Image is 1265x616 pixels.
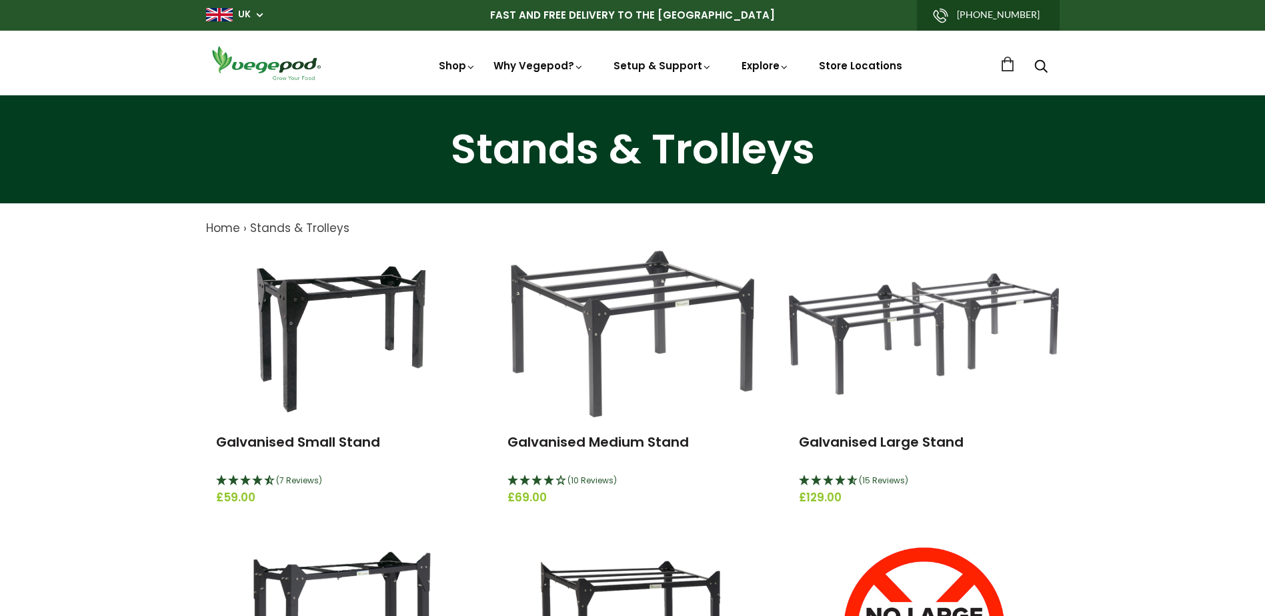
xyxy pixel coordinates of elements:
[206,44,326,82] img: Vegepod
[238,8,251,21] a: UK
[799,473,1049,490] div: 4.67 Stars - 15 Reviews
[276,475,322,486] span: 4.57 Stars - 7 Reviews
[216,473,466,490] div: 4.57 Stars - 7 Reviews
[1034,61,1048,75] a: Search
[250,220,349,236] a: Stands & Trolleys
[511,251,754,417] img: Galvanised Medium Stand
[206,8,233,21] img: gb_large.png
[507,433,689,451] a: Galvanised Medium Stand
[243,220,247,236] span: ›
[742,59,790,73] a: Explore
[206,220,240,236] a: Home
[206,220,1060,237] nav: breadcrumbs
[819,59,902,73] a: Store Locations
[567,475,617,486] span: 4.1 Stars - 10 Reviews
[799,489,1049,507] span: £129.00
[799,433,964,451] a: Galvanised Large Stand
[493,59,584,73] a: Why Vegepod?
[613,59,712,73] a: Setup & Support
[216,433,380,451] a: Galvanised Small Stand
[17,129,1248,170] h1: Stands & Trolleys
[439,59,476,73] a: Shop
[242,251,439,417] img: Galvanised Small Stand
[507,489,758,507] span: £69.00
[216,489,466,507] span: £59.00
[507,473,758,490] div: 4.1 Stars - 10 Reviews
[859,475,908,486] span: 4.67 Stars - 15 Reviews
[789,273,1059,395] img: Galvanised Large Stand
